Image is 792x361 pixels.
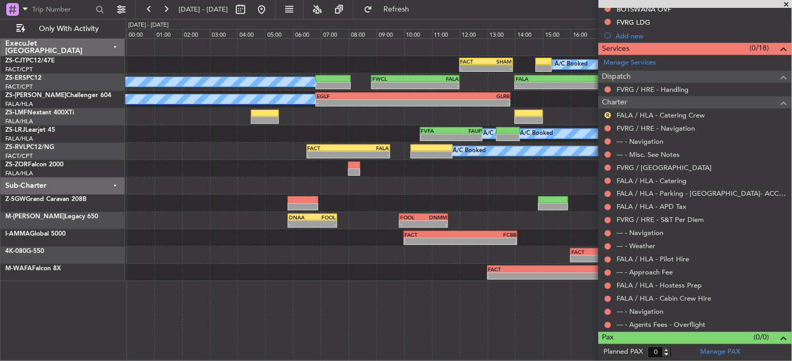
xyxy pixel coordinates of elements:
div: FAUP [451,128,482,134]
div: DNAA [289,214,312,220]
div: FALA [348,145,389,151]
span: ZS-LMF [5,110,27,116]
div: - [312,221,336,227]
input: Trip Number [32,2,92,17]
span: Dispatch [602,71,631,83]
a: --- - Approach Fee [617,268,673,277]
div: - [486,65,512,71]
span: Z-SGW [5,196,26,203]
span: 4K-080 [5,248,26,254]
a: FALA / HLA - Catering Crew [617,111,705,120]
a: FALA/HLA [5,135,33,143]
div: - [421,134,452,141]
div: - [317,100,413,106]
div: FOOL [312,214,336,220]
span: I-AMMA [5,231,30,237]
div: Add new [616,31,787,40]
div: - [571,256,712,262]
div: - [451,134,482,141]
a: ZS-RVLPC12/NG [5,144,54,151]
span: [DATE] - [DATE] [179,5,228,14]
div: FACT [461,58,486,65]
div: - [415,82,458,89]
div: 13:00 [488,29,516,38]
a: --- - Misc. See Notes [617,150,680,159]
div: SHAM [486,58,512,65]
div: 11:00 [432,29,460,38]
div: 09:00 [377,29,404,38]
a: FALA/HLA [5,169,33,177]
a: FALA / HLA - Parking - [GEOGRAPHIC_DATA]- ACC # 1800 [617,189,787,198]
div: 02:00 [182,29,210,38]
div: FVRG LDG [617,18,651,27]
div: EGLF [317,93,413,99]
div: 04:00 [237,29,265,38]
div: GLRB [413,93,509,99]
div: - [413,100,509,106]
a: ZS-CJTPC12/47E [5,58,55,64]
div: A/C Booked [555,57,588,72]
span: ZS-ERS [5,75,26,81]
div: BOTSWANA OVF [617,5,672,14]
a: FALA / HLA - Hostess Prep [617,281,702,290]
a: ZS-ERSPC12 [5,75,41,81]
div: 01:00 [154,29,182,38]
a: FALA/HLA [5,118,33,125]
div: - [557,273,625,279]
span: (0/18) [750,43,769,54]
div: FOOL [400,214,424,220]
div: 14:00 [515,29,543,38]
div: FCBB [461,231,516,238]
label: Planned PAX [604,347,643,358]
a: FALA / HLA - Catering [617,176,687,185]
div: FVFA [421,128,452,134]
span: ZS-RVL [5,144,26,151]
div: 15:00 [543,29,571,38]
a: ZS-[PERSON_NAME]Challenger 604 [5,92,111,99]
a: 4K-080G-550 [5,248,44,254]
span: ZS-ZOR [5,162,28,168]
span: Only With Activity [27,25,111,33]
div: A/C Booked [453,143,486,159]
a: FACT/CPT [5,83,33,91]
a: I-AMMAGlobal 5000 [5,231,66,237]
div: 03:00 [210,29,238,38]
a: FVRG / HRE - Handling [617,85,689,94]
a: FVRG / HRE - Navigation [617,124,695,133]
div: - [567,82,618,89]
div: - [372,82,415,89]
button: Only With Activity [12,20,114,37]
a: FACT/CPT [5,152,33,160]
div: 10:00 [404,29,432,38]
a: FACT/CPT [5,66,33,73]
div: - [308,152,349,158]
a: --- - Navigation [617,229,664,238]
div: - [516,82,567,89]
button: Refresh [359,1,422,18]
span: M-WAFA [5,266,32,272]
a: ZS-ZORFalcon 2000 [5,162,64,168]
div: FACT [308,145,349,151]
a: Manage Services [604,58,656,68]
span: Charter [602,97,628,109]
div: FACT [488,266,557,272]
div: - [461,238,516,245]
a: ZS-LMFNextant 400XTi [5,110,74,116]
div: - [348,152,389,158]
a: ZS-LRJLearjet 45 [5,127,55,133]
span: ZS-CJT [5,58,26,64]
div: - [400,221,424,227]
div: - [488,273,557,279]
div: FACT [405,231,461,238]
div: - [405,238,461,245]
span: Services [602,43,630,55]
div: FWCL [372,76,415,82]
div: - [424,221,447,227]
div: [DATE] - [DATE] [128,21,169,30]
div: A/C Booked [483,126,516,142]
a: M-[PERSON_NAME]Legacy 650 [5,214,98,220]
div: FALA [516,76,567,82]
span: (0/0) [754,332,769,343]
div: - [461,65,486,71]
div: FALA [415,76,458,82]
